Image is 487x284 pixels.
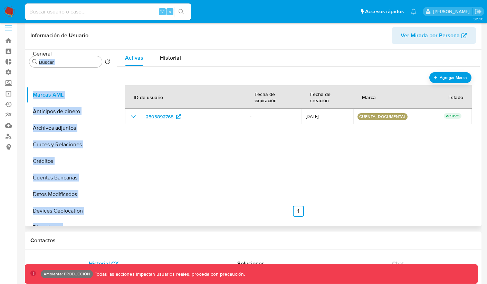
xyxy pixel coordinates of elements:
[27,136,113,153] button: Cruces y Relaciones
[27,87,113,103] button: Marcas AML
[30,237,476,244] h1: Contactos
[392,259,404,267] span: Chat
[392,27,476,44] button: Ver Mirada por Persona
[30,32,88,39] h1: Información de Usuario
[25,7,191,16] input: Buscar usuario o caso...
[475,8,482,15] a: Salir
[433,8,472,15] p: mauro.ibarra@mercadolibre.com
[27,203,113,219] button: Devices Geolocation
[89,259,119,267] span: Historial CX
[160,8,165,15] span: ⌥
[27,169,113,186] button: Cuentas Bancarias
[27,153,113,169] button: Créditos
[27,120,113,136] button: Archivos adjuntos
[27,219,113,236] button: Direcciones
[27,103,113,120] button: Anticipos de dinero
[411,9,417,14] a: Notificaciones
[93,271,245,277] p: Todas las acciones impactan usuarios reales, proceda con precaución.
[27,186,113,203] button: Datos Modificados
[174,7,188,17] button: search-icon
[169,8,171,15] span: s
[401,27,460,44] span: Ver Mirada por Persona
[237,259,265,267] span: Soluciones
[365,8,404,15] span: Accesos rápidos
[44,273,90,275] p: Ambiente: PRODUCCIÓN
[105,59,110,67] button: Volver al orden por defecto
[32,59,38,65] button: Buscar
[39,59,99,65] input: Buscar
